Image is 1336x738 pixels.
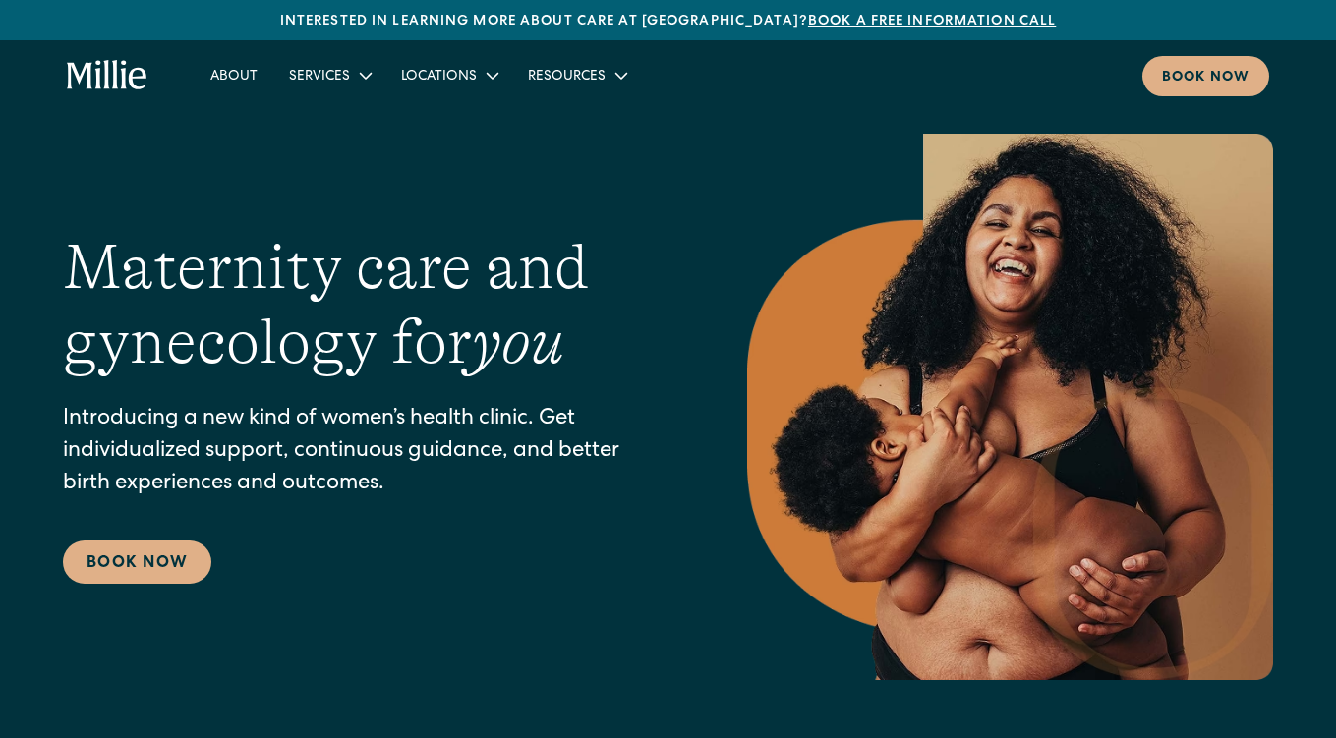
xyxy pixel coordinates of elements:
div: Services [289,67,350,87]
a: Book now [1142,56,1269,96]
div: Locations [401,67,477,87]
p: Introducing a new kind of women’s health clinic. Get individualized support, continuous guidance,... [63,404,668,501]
h1: Maternity care and gynecology for [63,230,668,381]
div: Locations [385,59,512,91]
a: Book Now [63,540,211,584]
img: Smiling mother with her baby in arms, celebrating body positivity and the nurturing bond of postp... [747,134,1273,680]
a: home [67,60,147,91]
a: About [195,59,273,91]
div: Services [273,59,385,91]
div: Book now [1162,68,1249,88]
em: you [472,307,564,377]
div: Resources [528,67,606,87]
div: Resources [512,59,641,91]
a: Book a free information call [808,15,1056,28]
